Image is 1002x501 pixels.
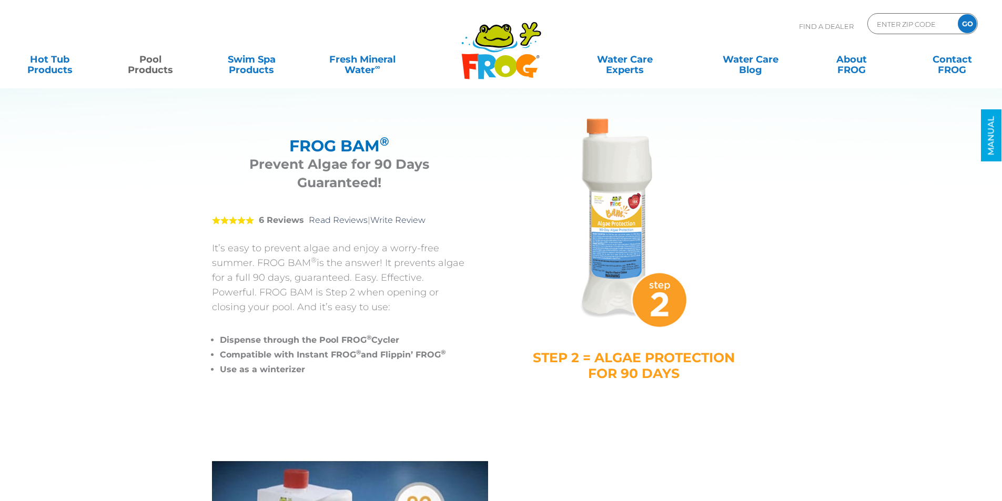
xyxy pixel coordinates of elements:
[309,215,368,225] a: Read Reviews
[212,216,254,224] span: 5
[367,333,371,341] sup: ®
[711,49,790,70] a: Water CareBlog
[311,255,317,264] sup: ®
[220,362,467,377] li: Use as a winterizer
[356,348,361,356] sup: ®
[370,215,426,225] a: Write Review
[112,49,190,70] a: PoolProducts
[375,63,380,71] sup: ∞
[259,215,304,225] strong: 6 Reviews
[11,49,89,70] a: Hot TubProducts
[225,137,454,155] h2: FROG BAM
[313,49,411,70] a: Fresh MineralWater∞
[981,110,1001,162] a: MANUAL
[220,347,467,362] li: Compatible with Instant FROG and Flippin’ FROG
[212,200,467,241] div: |
[561,49,689,70] a: Water CareExperts
[876,16,947,32] input: Zip Code Form
[913,49,991,70] a: ContactFROG
[212,49,291,70] a: Swim SpaProducts
[380,134,389,149] sup: ®
[225,155,454,192] h3: Prevent Algae for 90 Days Guaranteed!
[812,49,890,70] a: AboutFROG
[533,350,735,381] h4: STEP 2 = ALGAE PROTECTION FOR 90 DAYS
[220,333,467,347] li: Dispense through the Pool FROG Cycler
[958,14,977,33] input: GO
[799,13,854,39] p: Find A Dealer
[529,118,739,329] img: FROG® BAM pool treatment — product for balancing and maintaining clear, sparkling pool water.
[441,348,446,356] sup: ®
[212,241,467,314] p: It’s easy to prevent algae and enjoy a worry-free summer. FROG BAM is the answer! It prevents alg...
